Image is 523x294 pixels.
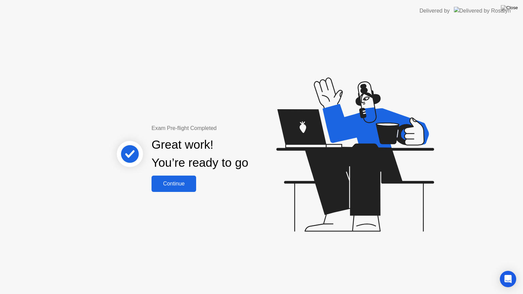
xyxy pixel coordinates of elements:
[500,271,516,287] div: Open Intercom Messenger
[154,181,194,187] div: Continue
[152,176,196,192] button: Continue
[152,124,292,132] div: Exam Pre-flight Completed
[454,7,511,15] img: Delivered by Rosalyn
[419,7,450,15] div: Delivered by
[152,136,248,172] div: Great work! You’re ready to go
[501,5,518,11] img: Close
